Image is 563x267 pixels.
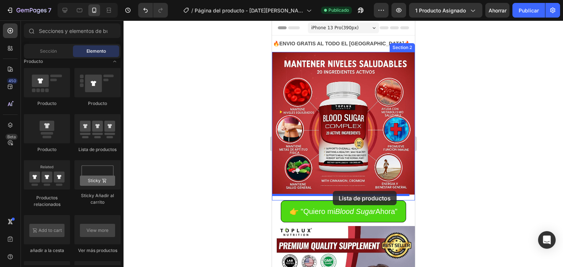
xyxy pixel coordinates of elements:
[40,48,57,54] font: Sección
[7,134,16,139] font: Beta
[109,56,121,67] span: Abrir con palanca
[48,7,51,14] font: 7
[272,20,415,267] iframe: Área de diseño
[328,7,349,13] font: Publicado
[34,195,60,207] font: Productos relacionados
[3,3,55,18] button: 7
[191,7,193,14] font: /
[30,248,64,253] font: añadir a la cesta
[138,3,168,18] div: Deshacer/Rehacer
[415,7,466,14] font: 1 producto asignado
[81,193,114,205] font: Sticky Añadir al carrito
[489,7,507,14] font: Ahorrar
[195,7,303,21] font: Página del producto - [DATE][PERSON_NAME] 10:57:39
[519,7,539,14] font: Publicar
[37,147,56,152] font: Producto
[78,147,117,152] font: Lista de productos
[538,231,556,249] div: Abrir Intercom Messenger
[409,3,482,18] button: 1 producto asignado
[485,3,509,18] button: Ahorrar
[88,101,107,106] font: Producto
[512,3,545,18] button: Publicar
[8,78,16,83] font: 450
[37,101,56,106] font: Producto
[24,23,121,38] input: Secciones y elementos de búsqueda
[87,48,106,54] font: Elemento
[78,248,117,253] font: Ver más productos
[24,59,43,64] font: Producto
